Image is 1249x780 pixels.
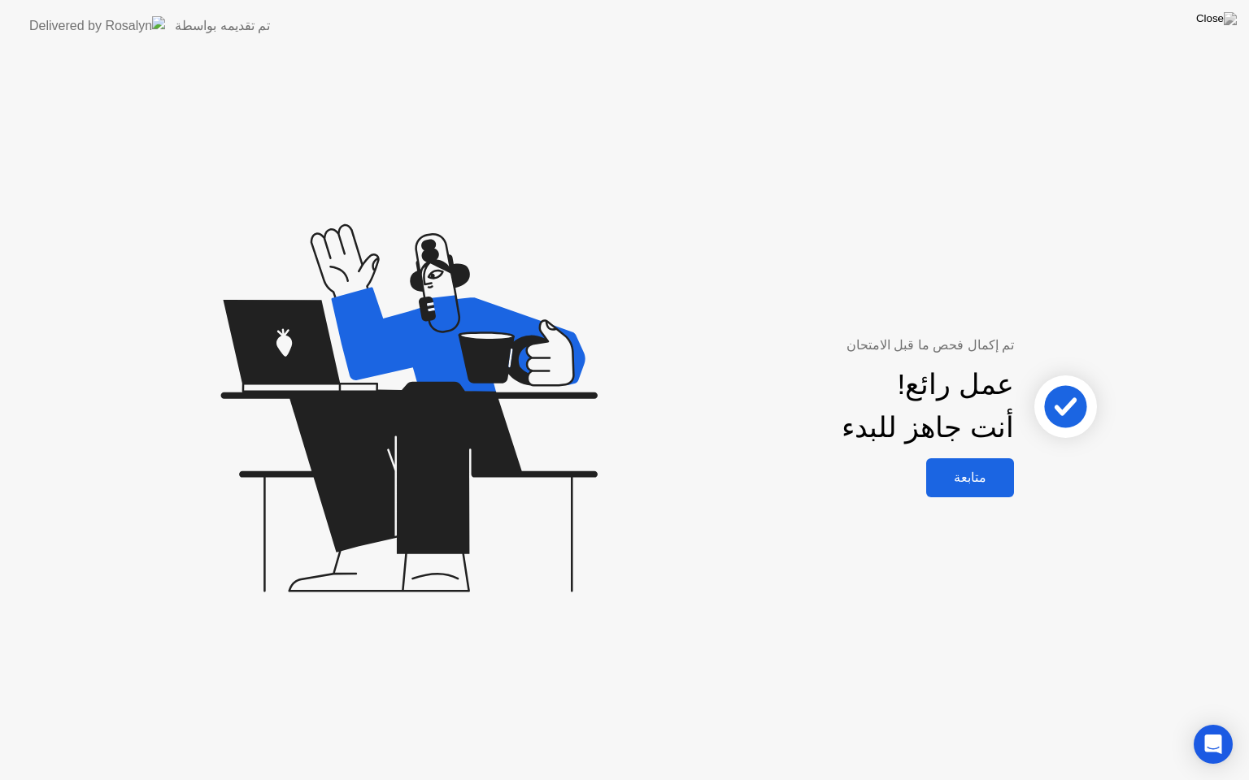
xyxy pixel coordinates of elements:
[175,16,270,36] div: تم تقديمه بواسطة
[1194,725,1233,764] div: Open Intercom Messenger
[842,363,1014,449] div: عمل رائع! أنت جاهز للبدء
[29,16,165,35] img: Delivered by Rosalyn
[678,336,1014,355] div: تم إكمال فحص ما قبل الامتحان
[926,458,1014,497] button: متابعة
[931,470,1009,485] div: متابعة
[1196,12,1237,25] img: Close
